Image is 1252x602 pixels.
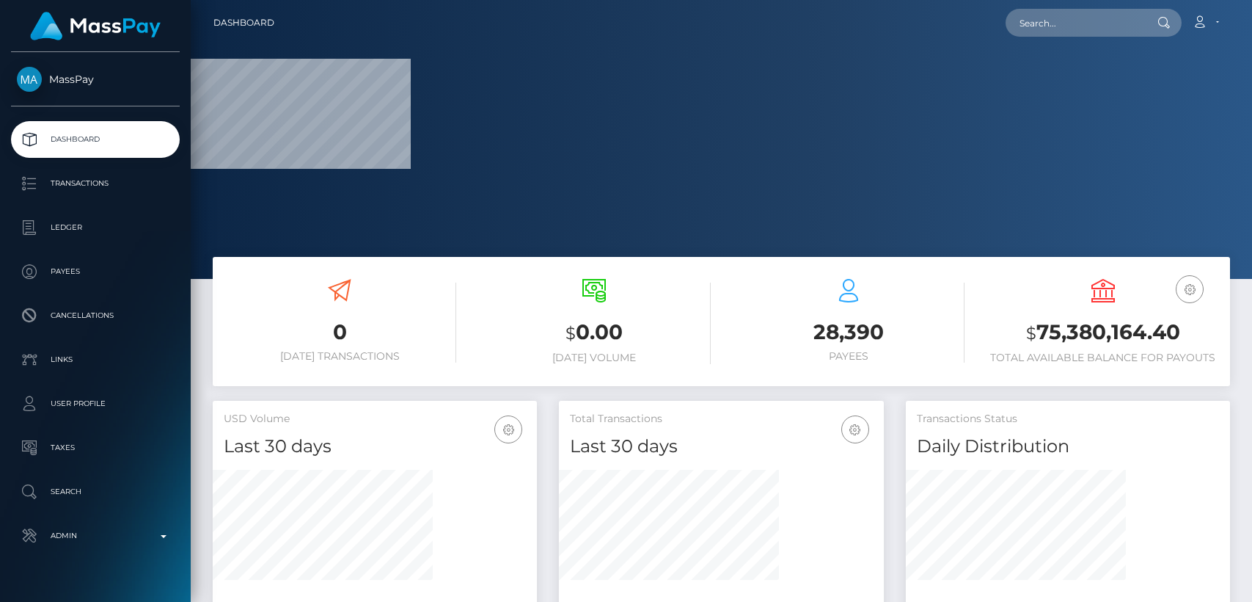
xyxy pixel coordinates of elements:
h3: 0.00 [478,318,711,348]
h5: Transactions Status [917,412,1219,427]
p: Ledger [17,217,174,239]
a: Transactions [11,165,180,202]
img: MassPay [17,67,42,92]
p: Admin [17,525,174,547]
small: $ [1026,323,1036,344]
a: Cancellations [11,297,180,334]
a: Search [11,474,180,510]
input: Search... [1006,9,1143,37]
a: Admin [11,518,180,554]
small: $ [565,323,576,344]
h6: Total Available Balance for Payouts [986,352,1219,364]
p: Dashboard [17,128,174,150]
a: Ledger [11,209,180,246]
p: Cancellations [17,305,174,327]
p: Transactions [17,173,174,195]
h6: [DATE] Volume [478,352,711,364]
a: Links [11,341,180,378]
span: MassPay [11,73,180,86]
p: Payees [17,261,174,283]
p: Links [17,349,174,371]
h4: Daily Distribution [917,434,1219,460]
a: Payees [11,253,180,290]
a: Dashboard [213,7,274,38]
h4: Last 30 days [224,434,526,460]
h6: Payees [733,350,965,363]
p: Taxes [17,437,174,459]
p: User Profile [17,393,174,415]
a: Taxes [11,429,180,466]
h6: [DATE] Transactions [224,350,456,363]
h3: 28,390 [733,318,965,347]
h3: 0 [224,318,456,347]
a: Dashboard [11,121,180,158]
h3: 75,380,164.40 [986,318,1219,348]
img: MassPay Logo [30,12,161,40]
h5: Total Transactions [570,412,872,427]
p: Search [17,481,174,503]
h5: USD Volume [224,412,526,427]
a: User Profile [11,385,180,422]
h4: Last 30 days [570,434,872,460]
